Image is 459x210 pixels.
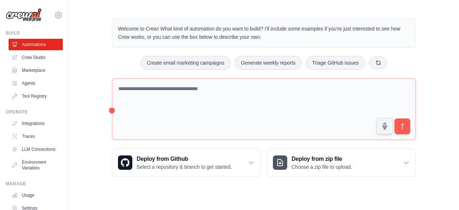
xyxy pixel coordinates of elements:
[9,144,63,155] a: LLM Connections
[9,157,63,174] a: Environment Variables
[9,118,63,129] a: Integrations
[6,8,42,22] img: Logo
[9,52,63,63] a: Crew Studio
[118,25,410,41] p: Welcome to Crew! What kind of automation do you want to build? I'll include some examples if you'...
[137,163,232,171] p: Select a repository & branch to get started.
[9,131,63,142] a: Traces
[9,190,63,201] a: Usage
[306,56,365,70] button: Triage GitHub issues
[9,65,63,76] a: Marketplace
[137,155,232,163] h3: Deploy from Github
[6,30,63,36] div: Build
[9,39,63,50] a: Automations
[292,155,352,163] h3: Deploy from zip file
[235,56,302,70] button: Generate weekly reports
[141,56,230,70] button: Create email marketing campaigns
[9,78,63,89] a: Agents
[9,90,63,102] a: Tool Registry
[6,109,63,115] div: Operate
[292,163,352,171] p: Choose a zip file to upload.
[6,181,63,187] div: Manage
